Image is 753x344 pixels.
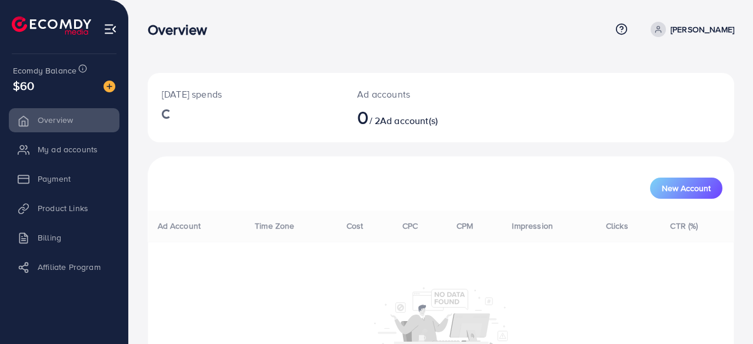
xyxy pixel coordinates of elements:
p: [DATE] spends [162,87,329,101]
span: 0 [357,103,369,131]
img: logo [12,16,91,35]
a: [PERSON_NAME] [646,22,734,37]
img: menu [104,22,117,36]
h2: / 2 [357,106,475,128]
h3: Overview [148,21,216,38]
span: New Account [662,184,711,192]
span: Ad account(s) [380,114,438,127]
span: Ecomdy Balance [13,65,76,76]
span: $60 [13,77,34,94]
button: New Account [650,178,722,199]
img: image [104,81,115,92]
p: [PERSON_NAME] [671,22,734,36]
p: Ad accounts [357,87,475,101]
